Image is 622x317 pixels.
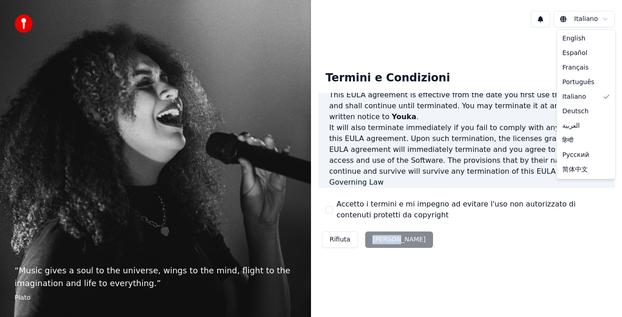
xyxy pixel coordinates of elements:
span: Français [562,63,589,72]
span: Español [562,49,587,58]
span: Italiano [562,92,586,101]
span: English [562,34,586,43]
span: Русский [562,151,589,160]
span: 简体中文 [562,165,588,174]
span: Deutsch [562,107,589,116]
span: हिन्दी [562,136,573,145]
span: العربية [562,121,580,131]
span: Português [562,78,594,87]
